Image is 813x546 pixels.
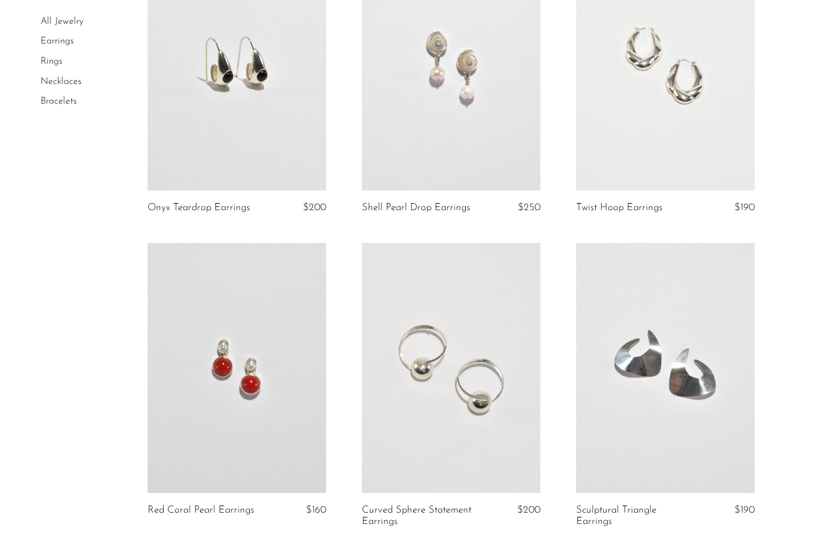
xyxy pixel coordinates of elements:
span: $200 [303,202,326,213]
a: Necklaces [40,77,82,86]
span: $190 [734,505,755,515]
a: Sculptural Triangle Earrings [576,505,694,527]
a: Onyx Teardrop Earrings [148,202,250,213]
a: Twist Hoop Earrings [576,202,662,213]
span: $160 [306,505,326,515]
a: Bracelets [40,96,77,106]
a: Rings [40,57,62,66]
a: All Jewelry [40,17,83,26]
a: Red Coral Pearl Earrings [148,505,254,516]
span: $250 [518,202,540,213]
a: Curved Sphere Statement Earrings [362,505,480,527]
a: Shell Pearl Drop Earrings [362,202,470,213]
span: $190 [734,202,755,213]
a: Earrings [40,37,74,46]
span: $200 [517,505,540,515]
